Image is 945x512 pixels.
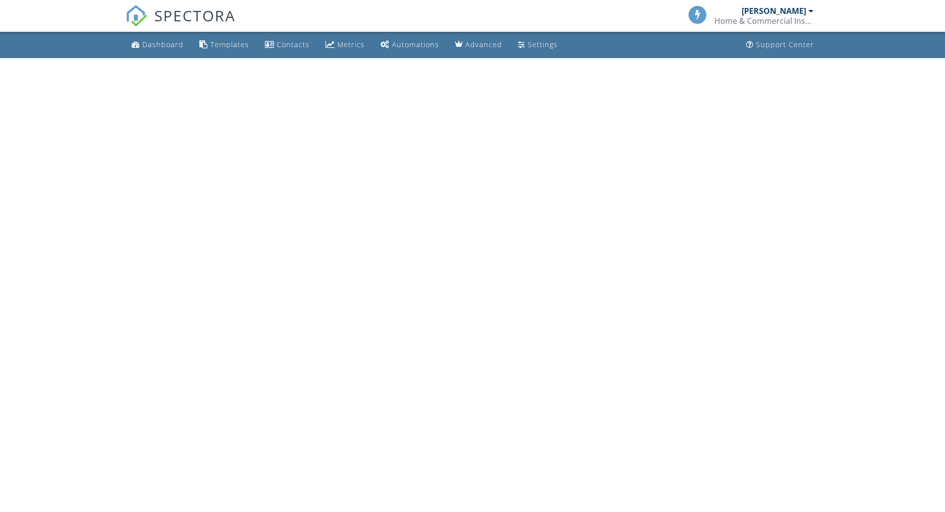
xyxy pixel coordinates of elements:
[377,36,443,54] a: Automations (Basic)
[337,40,365,49] div: Metrics
[514,36,562,54] a: Settings
[451,36,506,54] a: Advanced
[210,40,249,49] div: Templates
[321,36,369,54] a: Metrics
[742,36,818,54] a: Support Center
[142,40,184,49] div: Dashboard
[277,40,310,49] div: Contacts
[195,36,253,54] a: Templates
[127,36,188,54] a: Dashboard
[465,40,502,49] div: Advanced
[154,5,236,26] span: SPECTORA
[528,40,558,49] div: Settings
[126,13,236,34] a: SPECTORA
[126,5,147,27] img: The Best Home Inspection Software - Spectora
[756,40,814,49] div: Support Center
[714,16,814,26] div: Home & Commercial Inspections By Nelson Engineering LLC
[742,6,806,16] div: [PERSON_NAME]
[392,40,439,49] div: Automations
[261,36,314,54] a: Contacts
